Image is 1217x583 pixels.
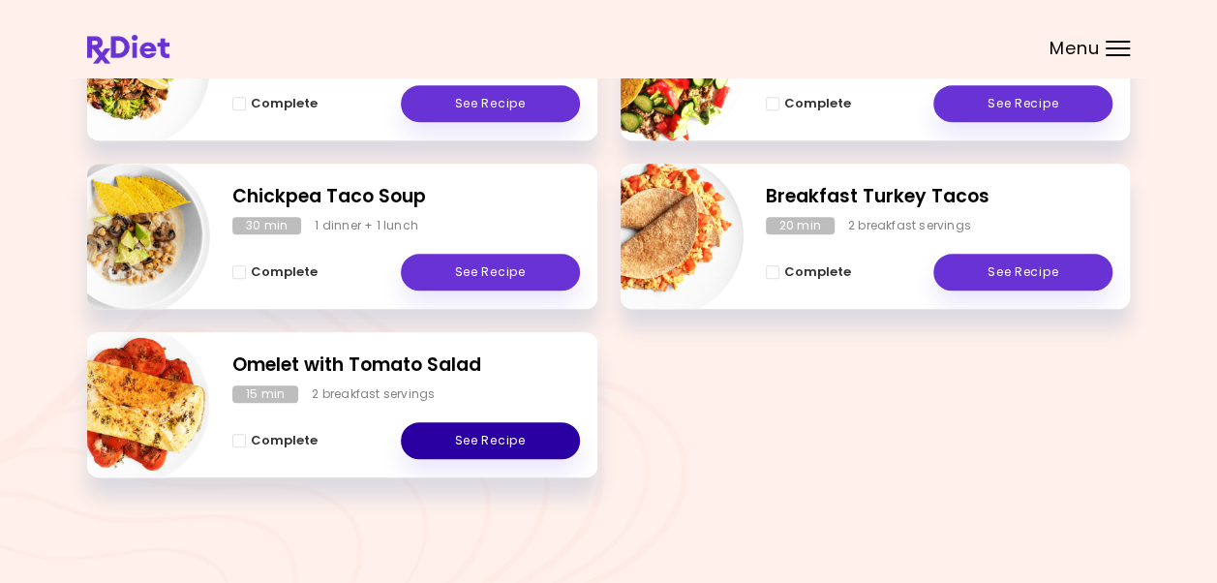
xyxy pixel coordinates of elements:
div: 2 breakfast servings [848,217,971,234]
div: 30 min [232,217,301,234]
a: See Recipe - Omelet with Tomato Salad [401,422,580,459]
a: See Recipe - Turkey Skillet with Broccoli [401,85,580,122]
h2: Chickpea Taco Soup [232,183,580,211]
button: Complete - Breakfast Turkey Tacos [766,261,851,284]
span: Complete [251,96,318,111]
div: 1 dinner + 1 lunch [315,217,418,234]
img: Info - Omelet with Tomato Salad [49,324,210,485]
button: Complete - Turkey Tacos [766,92,851,115]
div: 2 breakfast servings [312,385,435,403]
div: 15 min [232,385,298,403]
span: Complete [784,264,851,280]
a: See Recipe - Chickpea Taco Soup [401,254,580,291]
span: Complete [251,433,318,448]
img: RxDiet [87,35,169,64]
span: Menu [1050,40,1099,57]
button: Complete - Omelet with Tomato Salad [232,429,318,452]
span: Complete [251,264,318,280]
a: See Recipe - Turkey Tacos [933,85,1112,122]
h2: Omelet with Tomato Salad [232,352,580,380]
img: Info - Breakfast Turkey Tacos [583,156,744,317]
h2: Breakfast Turkey Tacos [766,183,1113,211]
span: Complete [784,96,851,111]
button: Complete - Chickpea Taco Soup [232,261,318,284]
button: Complete - Turkey Skillet with Broccoli [232,92,318,115]
div: 20 min [766,217,835,234]
img: Info - Chickpea Taco Soup [49,156,210,317]
a: See Recipe - Breakfast Turkey Tacos [933,254,1112,291]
